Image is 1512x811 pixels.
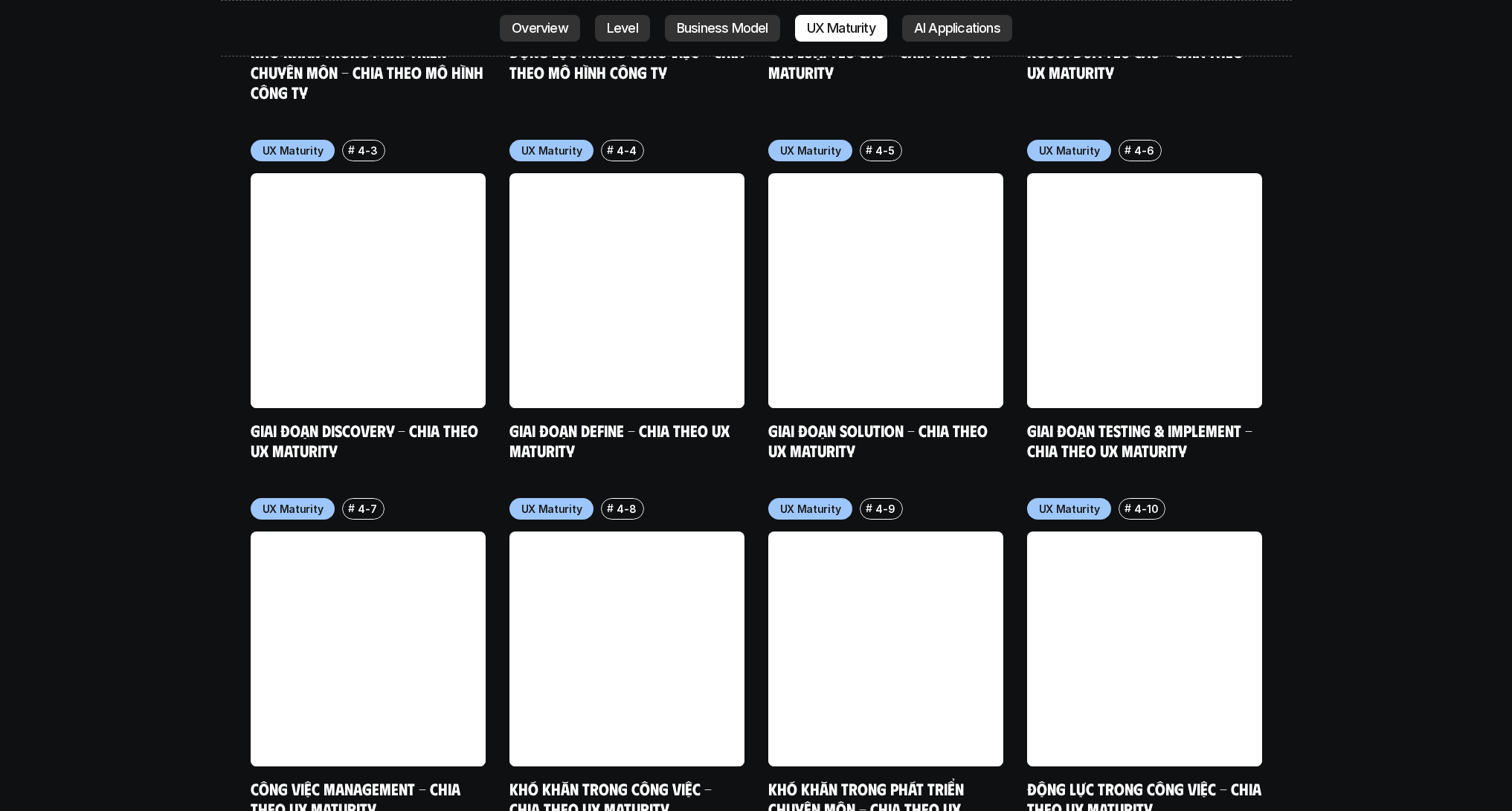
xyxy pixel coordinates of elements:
a: Giai đoạn Discovery - Chia theo UX Maturity [251,420,482,461]
p: Overview [512,21,568,36]
a: Động lực trong công việc - Chia theo mô hình công ty [509,41,747,82]
p: 4-9 [875,501,895,517]
a: Các loại yêu cầu - Chia theo UX Maturity [768,41,994,82]
p: UX Maturity [263,143,324,158]
a: Người đưa yêu cầu - Chia theo UX Maturity [1027,41,1247,82]
p: 4-5 [875,143,894,158]
p: 4-7 [358,501,376,517]
a: Overview [500,15,580,42]
a: Giai đoạn Define - Chia theo UX Maturity [509,420,733,461]
p: 4-6 [1134,143,1154,158]
p: 4-8 [617,501,636,517]
a: Giai đoạn Testing & Implement - Chia theo UX Maturity [1027,420,1256,461]
p: Level [607,21,638,36]
p: AI Applications [914,21,1000,36]
p: 4-3 [358,143,377,158]
h6: # [1125,144,1131,155]
p: 4-10 [1134,501,1158,517]
h6: # [866,144,872,155]
h6: # [607,144,614,155]
p: UX Maturity [521,501,582,517]
p: UX Maturity [807,21,875,36]
p: UX Maturity [780,501,841,517]
h6: # [1125,503,1131,514]
p: UX Maturity [521,143,582,158]
h6: # [607,503,614,514]
p: UX Maturity [1039,143,1100,158]
a: Khó khăn trong phát triển chuyên môn - Chia theo mô hình công ty [251,41,487,102]
h6: # [348,503,355,514]
p: Business Model [677,21,768,36]
h6: # [866,503,872,514]
p: UX Maturity [780,143,841,158]
p: UX Maturity [263,501,324,517]
h6: # [348,144,355,155]
p: UX Maturity [1039,501,1100,517]
p: 4-4 [617,143,636,158]
a: Giai đoạn Solution - Chia theo UX Maturity [768,420,991,461]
